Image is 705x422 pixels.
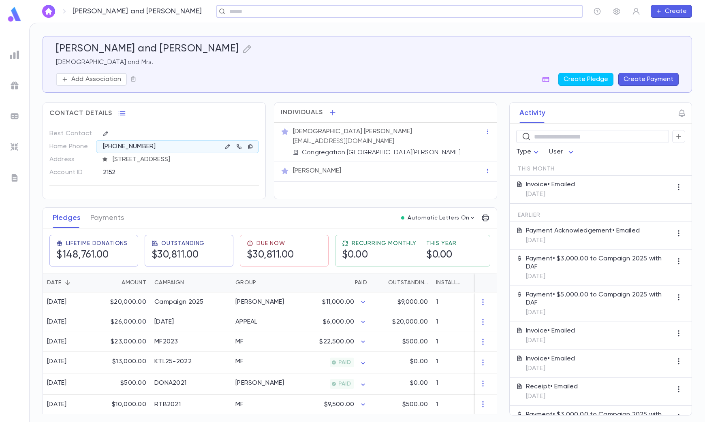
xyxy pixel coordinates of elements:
[410,358,428,366] p: $0.00
[526,181,575,189] p: Invoice • Emailed
[247,249,294,261] h5: $30,811.00
[47,298,67,306] div: [DATE]
[432,373,481,395] div: 1
[6,6,23,22] img: logo
[526,355,575,363] p: Invoice • Emailed
[526,190,575,198] p: [DATE]
[432,312,481,332] div: 1
[98,312,150,332] div: $26,000.00
[526,383,578,391] p: Receipt • Emailed
[49,166,96,179] p: Account ID
[518,212,540,218] span: Earlier
[618,73,679,86] button: Create Payment
[322,298,354,306] p: $11,000.00
[10,50,19,60] img: reports_grey.c525e4749d1bce6a11f5fe2a8de1b229.svg
[49,127,96,140] p: Best Contact
[235,298,284,306] div: DONA
[43,273,98,292] div: Date
[154,379,186,387] div: DONA2021
[526,392,578,401] p: [DATE]
[98,332,150,352] div: $23,000.00
[47,358,67,366] div: [DATE]
[10,173,19,183] img: letters_grey.7941b92b52307dd3b8a917253454ce1c.svg
[161,240,205,247] span: Outstanding
[402,401,428,409] p: $500.00
[292,273,371,292] div: Paid
[98,292,150,312] div: $20,000.00
[47,379,67,387] div: [DATE]
[47,338,67,346] div: [DATE]
[516,149,532,155] span: Type
[235,338,244,346] div: MF
[558,73,613,86] button: Create Pledge
[154,338,178,346] div: MF2023
[432,292,481,312] div: 1
[10,111,19,121] img: batches_grey.339ca447c9d9533ef1741baa751efc33.svg
[342,249,417,261] h5: $0.00
[516,144,541,160] div: Type
[436,273,464,292] div: Installments
[519,103,545,123] button: Activity
[53,208,81,228] button: Pledges
[398,212,479,224] button: Automatic Letters On
[319,338,354,346] p: $22,500.00
[98,352,150,373] div: $13,000.00
[549,149,563,155] span: User
[44,8,53,15] img: home_white.a664292cf8c1dea59945f0da9f25487c.svg
[293,167,341,175] p: [PERSON_NAME]
[109,156,260,164] span: [STREET_ADDRESS]
[355,273,367,292] div: Paid
[10,142,19,152] img: imports_grey.530a8a0e642e233f2baf0ef88e8c9fcb.svg
[66,240,128,247] span: Lifetime Donations
[103,143,156,151] p: [PHONE_NUMBER]
[526,364,575,373] p: [DATE]
[388,273,428,292] div: Outstanding
[98,373,150,395] div: $500.00
[49,153,96,166] p: Address
[235,273,256,292] div: Group
[235,379,284,387] div: DONA
[324,401,354,409] p: $9,500.00
[526,227,640,235] p: Payment Acknowledgement • Emailed
[426,249,457,261] h5: $0.00
[256,240,285,247] span: Due Now
[432,273,481,292] div: Installments
[464,276,476,289] button: Sort
[371,273,432,292] div: Outstanding
[526,291,672,307] p: Payment • $5,000.00 to Campaign 2025 with DAF
[323,318,354,326] p: $6,000.00
[122,273,146,292] div: Amount
[335,381,354,387] span: PAID
[90,208,124,228] button: Payments
[47,401,67,409] div: [DATE]
[154,358,192,366] div: KTL25-2022
[432,352,481,373] div: 1
[432,332,481,352] div: 1
[526,327,575,335] p: Invoice • Emailed
[293,137,394,145] p: [EMAIL_ADDRESS][DOMAIN_NAME]
[231,273,292,292] div: Group
[98,273,150,292] div: Amount
[526,273,672,281] p: [DATE]
[392,318,428,326] p: $20,000.00
[526,337,575,345] p: [DATE]
[10,81,19,90] img: campaigns_grey.99e729a5f7ee94e3726e6486bddda8f1.svg
[342,276,355,289] button: Sort
[651,5,692,18] button: Create
[526,309,672,317] p: [DATE]
[150,273,231,292] div: Campaign
[103,166,225,178] div: 2152
[56,43,239,55] h5: [PERSON_NAME] and [PERSON_NAME]
[432,395,481,415] div: 1
[154,273,184,292] div: Campaign
[56,58,679,66] p: [DEMOGRAPHIC_DATA] and Mrs.
[335,359,354,366] span: PAID
[71,75,121,83] p: Add Association
[152,249,205,261] h5: $30,811.00
[375,276,388,289] button: Sort
[402,338,428,346] p: $500.00
[293,128,412,136] p: [DEMOGRAPHIC_DATA] [PERSON_NAME]
[184,276,197,289] button: Sort
[49,140,96,153] p: Home Phone
[426,240,457,247] span: This Year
